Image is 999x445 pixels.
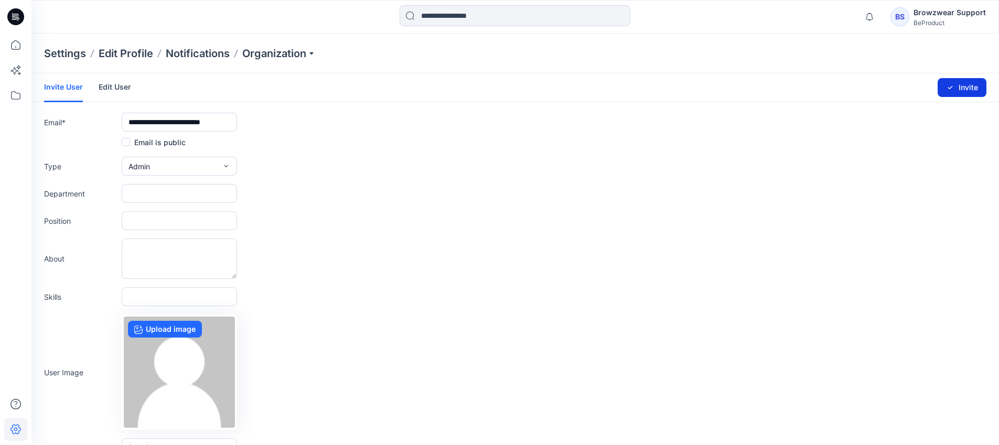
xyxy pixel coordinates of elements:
span: Admin [128,161,150,172]
p: Settings [44,46,86,61]
label: Upload image [128,321,202,338]
label: Department [44,188,117,199]
div: BeProduct [914,19,986,27]
a: Edit Profile [99,46,153,61]
a: Edit User [99,73,131,101]
label: Position [44,215,117,226]
label: About [44,253,117,264]
button: Invite [938,78,986,97]
div: Browzwear Support [914,6,986,19]
label: Skills [44,291,117,302]
img: no-profile.png [124,317,235,428]
label: Email [44,117,117,128]
button: Admin [122,157,237,176]
a: Notifications [166,46,230,61]
label: User Image [44,367,117,378]
label: Type [44,161,117,172]
div: BS [890,7,909,26]
a: Invite User [44,73,83,102]
label: Email is public [122,136,186,148]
